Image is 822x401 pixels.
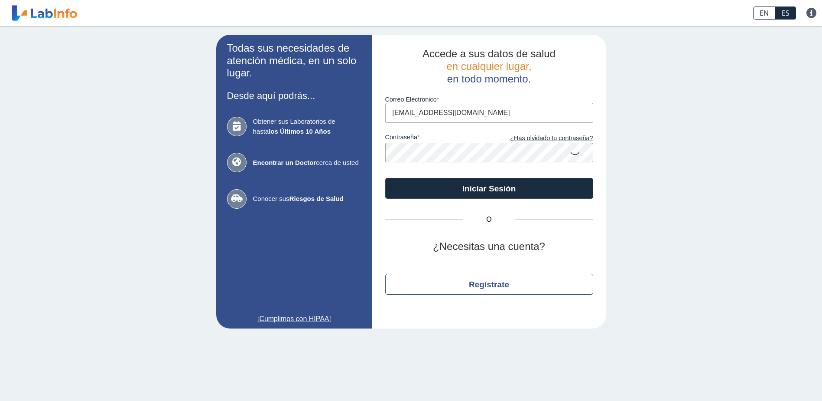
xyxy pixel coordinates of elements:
span: Obtener sus Laboratorios de hasta [253,117,361,136]
span: cerca de usted [253,158,361,168]
b: los Últimos 10 Años [269,128,331,135]
a: ¡Cumplimos con HIPAA! [227,314,361,324]
label: contraseña [385,134,489,143]
a: ¿Has olvidado tu contraseña? [489,134,593,143]
button: Iniciar Sesión [385,178,593,199]
span: O [463,214,515,225]
span: Accede a sus datos de salud [422,48,556,59]
span: en todo momento. [447,73,531,85]
h2: Todas sus necesidades de atención médica, en un solo lugar. [227,42,361,79]
button: Regístrate [385,274,593,295]
a: ES [775,7,796,20]
h3: Desde aquí podrás... [227,90,361,101]
h2: ¿Necesitas una cuenta? [385,240,593,253]
b: Riesgos de Salud [289,195,344,202]
span: Conocer sus [253,194,361,204]
a: EN [753,7,775,20]
span: en cualquier lugar, [446,60,531,72]
b: Encontrar un Doctor [253,159,316,166]
label: Correo Electronico [385,96,593,103]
